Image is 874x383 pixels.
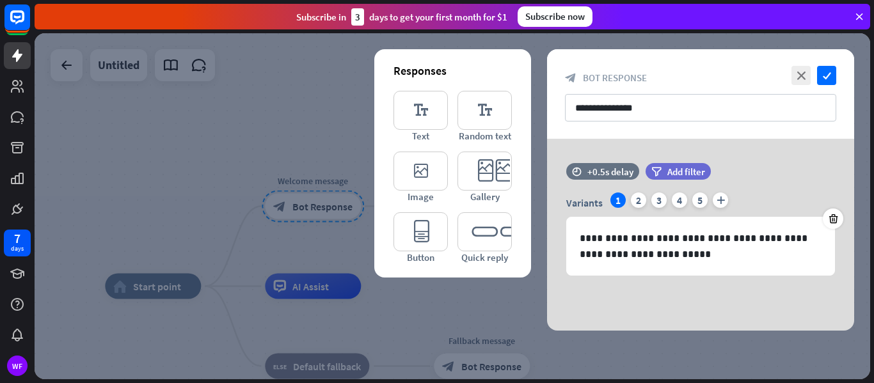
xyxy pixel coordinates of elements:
[610,192,626,208] div: 1
[631,192,646,208] div: 2
[14,233,20,244] div: 7
[587,166,633,178] div: +0.5s delay
[651,192,667,208] div: 3
[296,8,507,26] div: Subscribe in days to get your first month for $1
[817,66,836,85] i: check
[565,72,576,84] i: block_bot_response
[518,6,592,27] div: Subscribe now
[713,192,728,208] i: plus
[7,356,28,376] div: WF
[651,167,662,176] i: filter
[791,66,811,85] i: close
[672,192,687,208] div: 4
[572,167,582,176] i: time
[667,166,705,178] span: Add filter
[4,230,31,256] a: 7 days
[351,8,364,26] div: 3
[11,244,24,253] div: days
[692,192,708,208] div: 5
[566,196,603,209] span: Variants
[583,72,647,84] span: Bot Response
